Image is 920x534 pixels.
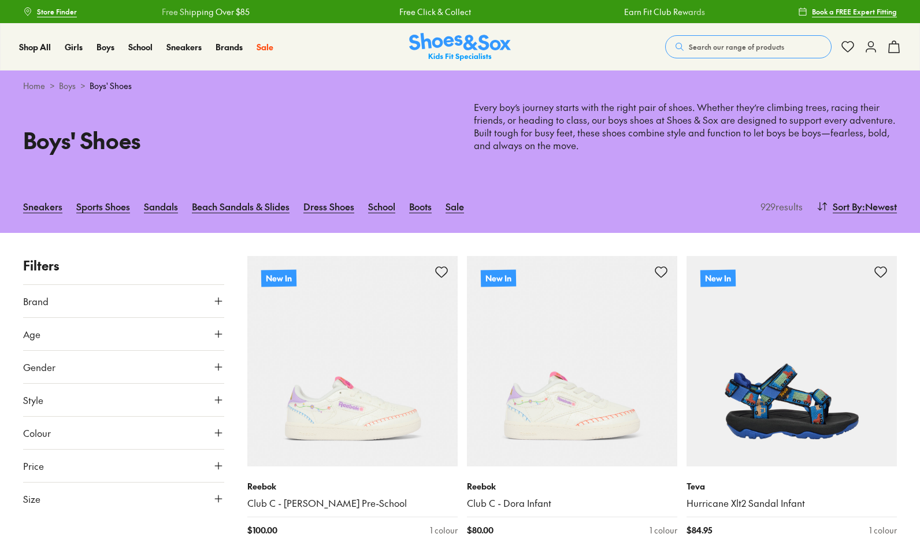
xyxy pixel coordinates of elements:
p: Reebok [247,480,458,492]
a: Free Shipping Over $85 [162,6,250,18]
a: Shop All [19,41,51,53]
button: Brand [23,285,224,317]
p: Teva [687,480,897,492]
a: New In [687,256,897,466]
button: Price [23,450,224,482]
a: Beach Sandals & Slides [192,194,290,219]
span: Price [23,459,44,473]
p: New In [261,269,296,287]
a: Shoes & Sox [409,33,511,61]
a: Earn Fit Club Rewards [624,6,705,18]
a: Boots [409,194,432,219]
p: Filters [23,256,224,275]
a: Book a FREE Expert Fitting [798,1,897,22]
button: Search our range of products [665,35,832,58]
p: New In [700,269,736,287]
p: Reebok [467,480,677,492]
a: Boys [97,41,114,53]
button: Sort By:Newest [817,194,897,219]
span: Colour [23,426,51,440]
a: Girls [65,41,83,53]
a: Boys [59,80,76,92]
button: Age [23,318,224,350]
a: School [368,194,395,219]
button: Colour [23,417,224,449]
a: Home [23,80,45,92]
a: Sports Shoes [76,194,130,219]
h1: Boys' Shoes [23,124,446,157]
a: Store Finder [23,1,77,22]
a: New In [467,256,677,466]
span: Store Finder [37,6,77,17]
a: Sneakers [166,41,202,53]
a: Club C - [PERSON_NAME] Pre-School [247,497,458,510]
a: Free Click & Collect [399,6,471,18]
a: Brands [216,41,243,53]
a: Club C - Dora Infant [467,497,677,510]
img: SNS_Logo_Responsive.svg [409,33,511,61]
span: Style [23,393,43,407]
div: > > [23,80,897,92]
p: 929 results [756,199,803,213]
button: Style [23,384,224,416]
span: Size [23,492,40,506]
span: Gender [23,360,55,374]
span: Age [23,327,40,341]
span: Search our range of products [689,42,784,52]
span: Boys' Shoes [90,80,132,92]
span: Sort By [833,199,862,213]
button: Gender [23,351,224,383]
button: Size [23,483,224,515]
a: Sale [257,41,273,53]
a: School [128,41,153,53]
p: New In [481,269,516,287]
p: Every boy’s journey starts with the right pair of shoes. Whether they’re climbing trees, racing t... [474,101,897,152]
a: Sale [446,194,464,219]
a: Sneakers [23,194,62,219]
a: Dress Shoes [303,194,354,219]
a: Hurricane Xlt2 Sandal Infant [687,497,897,510]
a: New In [247,256,458,466]
span: Brand [23,294,49,308]
span: Book a FREE Expert Fitting [812,6,897,17]
span: : Newest [862,199,897,213]
a: Sandals [144,194,178,219]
